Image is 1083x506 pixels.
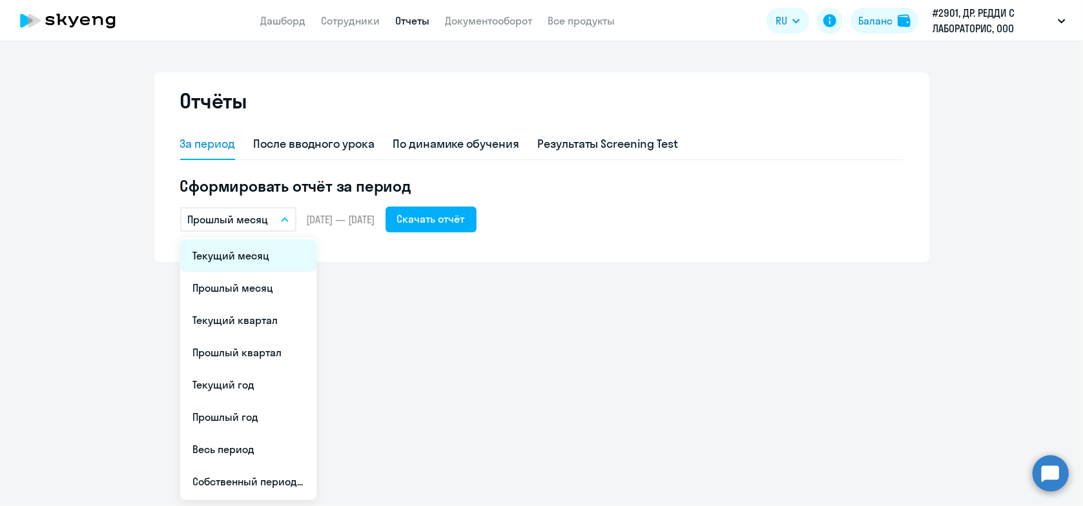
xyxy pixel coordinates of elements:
img: balance [898,14,911,27]
ul: RU [180,237,316,500]
div: Скачать отчёт [397,211,465,227]
span: [DATE] — [DATE] [307,212,375,227]
span: RU [776,13,787,28]
div: За период [180,136,236,152]
p: Прошлый месяц [188,212,269,227]
a: Отчеты [396,14,430,27]
button: RU [767,8,809,34]
a: Сотрудники [322,14,380,27]
p: #2901, ДР. РЕДДИ С ЛАБОРАТОРИС, ООО [933,5,1053,36]
div: Баланс [858,13,892,28]
button: Скачать отчёт [386,207,477,232]
h5: Сформировать отчёт за период [180,176,903,196]
button: #2901, ДР. РЕДДИ С ЛАБОРАТОРИС, ООО [926,5,1072,36]
button: Балансbalance [851,8,918,34]
div: Результаты Screening Test [537,136,678,152]
a: Документооборот [446,14,533,27]
button: Прошлый месяц [180,207,296,232]
div: По динамике обучения [393,136,519,152]
div: После вводного урока [253,136,375,152]
h2: Отчёты [180,88,247,114]
a: Дашборд [261,14,306,27]
a: Все продукты [548,14,615,27]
